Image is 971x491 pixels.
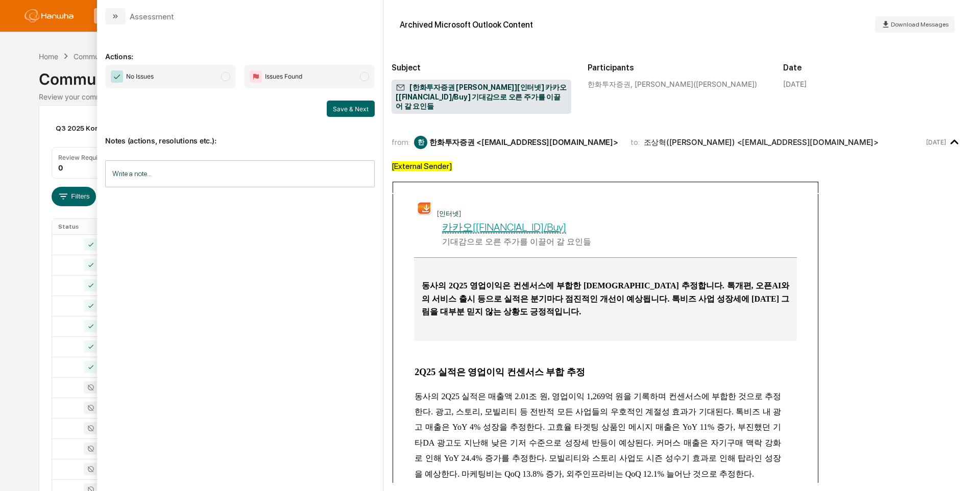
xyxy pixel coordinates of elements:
[39,92,932,101] div: Review your communication records across channels
[39,62,932,88] div: Communications Archive
[414,136,427,149] div: 한
[442,237,591,246] span: 기대감으로 오른 주가를 이끌어 갈 요인들
[442,201,817,249] p: [인터넷]
[52,187,96,206] button: Filters
[250,70,262,83] img: Flag
[58,163,63,172] div: 0
[891,21,949,28] span: Download Messages
[417,201,435,216] img: button.jpg
[111,70,123,83] img: Checkmark
[52,120,207,136] div: Q3 2025 Korean Communications Review
[130,12,174,21] div: Assessment
[265,71,302,82] span: Issues Found
[588,80,767,89] div: 한화투자증권, [PERSON_NAME]([PERSON_NAME])
[422,281,789,316] strong: 동사의 2Q25 영업이익은 컨센서스에 부합한 [DEMOGRAPHIC_DATA] 추정합니다. 톡개편, 오픈AI와의 서비스 출시 등으로 실적은 분기마다 점진적인 개선이 예상됩니다...
[105,40,375,61] p: Actions:
[630,137,640,147] span: to:
[783,80,807,88] div: [DATE]
[926,138,946,146] time: Tuesday, July 1, 2025 at 6:40:50 PM
[588,63,767,72] h2: Participants
[415,367,585,377] strong: 2Q25 실적은 영업이익 컨센서스 부합 추정
[644,137,879,148] div: 조상혁([PERSON_NAME]) <[EMAIL_ADDRESS][DOMAIN_NAME]>
[392,161,452,171] span: [External Sender]
[429,137,618,148] div: 한화투자증권 <[EMAIL_ADDRESS][DOMAIN_NAME]>
[327,101,375,117] button: Save & Next
[126,71,154,82] span: No Issues
[783,63,963,72] h2: Date
[875,16,955,33] button: Download Messages
[396,83,567,111] span: [한화투자증권 [PERSON_NAME]][인터넷] 카카오[[FINANCIAL_ID]/Buy] 기대감으로 오른 주가를 이끌어 갈 요인들
[938,457,966,485] iframe: Open customer support
[392,63,571,72] h2: Subject
[39,52,58,61] div: Home
[105,124,375,145] p: Notes (actions, resolutions etc.):
[52,219,118,234] th: Status
[415,392,781,478] span: 동사의 2Q25 실적은 매출액 2.01조 원, 영업이익 1,269억 원을 기록하며 컨센서스에 부합한 것으로 추정한다. 광고, 스토리, 모빌리티 등 전반적 모든 사업들의 우호적...
[74,52,156,61] div: Communications Archive
[392,137,410,147] span: from:
[442,221,566,233] a: 카카오[[FINANCIAL_ID]/Buy]
[25,9,74,22] img: logo
[58,154,107,161] div: Review Required
[400,20,533,30] div: Archived Microsoft Outlook Content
